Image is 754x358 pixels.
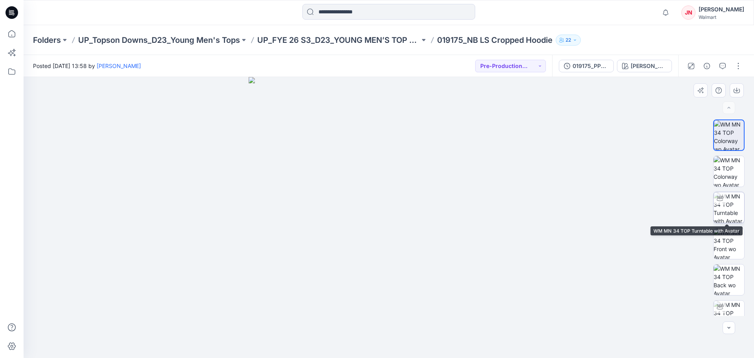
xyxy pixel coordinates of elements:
[559,60,614,72] button: 019175_PPFS_NB LS Cropped Hoodie
[33,62,141,70] span: Posted [DATE] 13:58 by
[714,264,744,295] img: WM MN 34 TOP Back wo Avatar
[565,36,571,44] p: 22
[714,120,744,150] img: WM MN 34 TOP Colorway wo Avatar
[701,60,713,72] button: Details
[699,14,744,20] div: Walmart
[714,228,744,259] img: WM MN 34 TOP Front wo Avatar
[78,35,240,46] a: UP_Topson Downs_D23_Young Men's Tops
[249,77,529,358] img: eyJhbGciOiJIUzI1NiIsImtpZCI6IjAiLCJzbHQiOiJzZXMiLCJ0eXAiOiJKV1QifQ.eyJkYXRhIjp7InR5cGUiOiJzdG9yYW...
[714,156,744,187] img: WM MN 34 TOP Colorway wo Avatar
[437,35,553,46] p: 019175_NB LS Cropped Hoodie
[556,35,581,46] button: 22
[573,62,609,70] div: 019175_PPFS_NB LS Cropped Hoodie
[257,35,420,46] a: UP_FYE 26 S3_D23_YOUNG MEN’S TOP TOPSON DOWNS
[631,62,667,70] div: [PERSON_NAME]
[699,5,744,14] div: [PERSON_NAME]
[714,301,744,331] img: WM MN 34 TOP Turntable with Avatar
[681,6,695,20] div: JN
[714,192,744,223] img: WM MN 34 TOP Turntable with Avatar
[33,35,61,46] a: Folders
[97,62,141,69] a: [PERSON_NAME]
[617,60,672,72] button: [PERSON_NAME]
